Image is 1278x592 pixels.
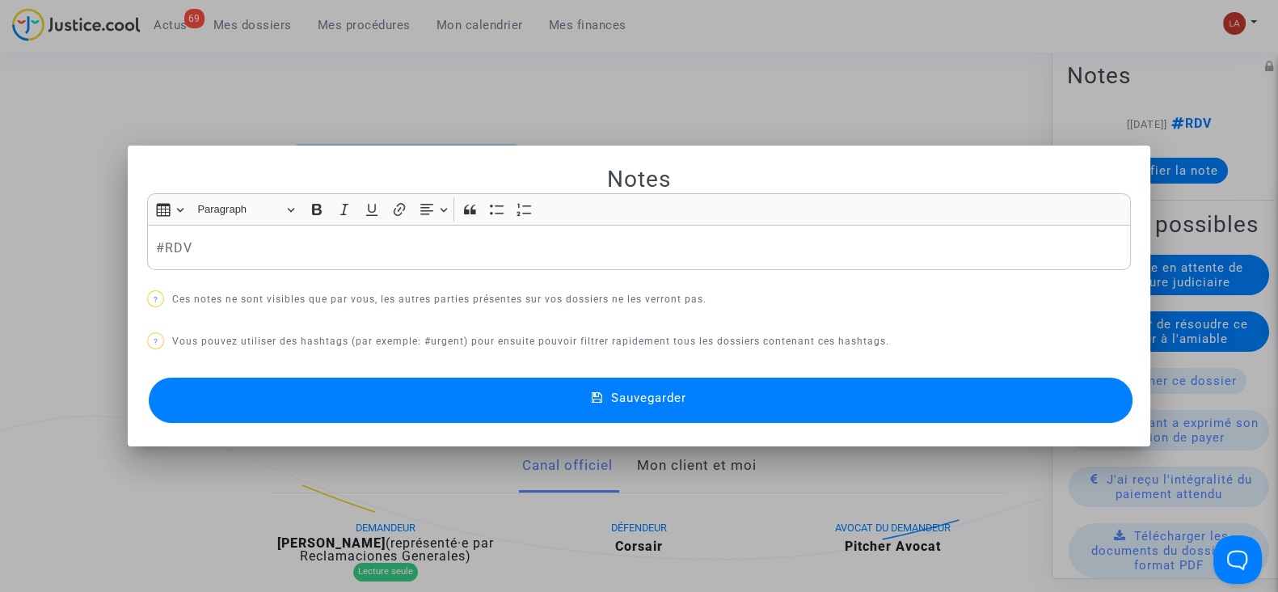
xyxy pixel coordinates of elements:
[197,200,281,219] span: Paragraph
[147,165,1131,193] h2: Notes
[154,337,158,346] span: ?
[147,290,1131,310] p: Ces notes ne sont visibles que par vous, les autres parties présentes sur vos dossiers ne les ver...
[147,225,1131,270] div: Rich Text Editor, main
[611,391,686,405] span: Sauvegarder
[156,238,1123,258] p: #RDV
[147,332,1131,352] p: Vous pouvez utiliser des hashtags (par exemple: #urgent) pour ensuite pouvoir filtrer rapidement ...
[191,197,302,222] button: Paragraph
[149,378,1132,423] button: Sauvegarder
[1213,535,1262,584] iframe: Help Scout Beacon - Open
[147,193,1131,225] div: Editor toolbar
[154,295,158,304] span: ?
